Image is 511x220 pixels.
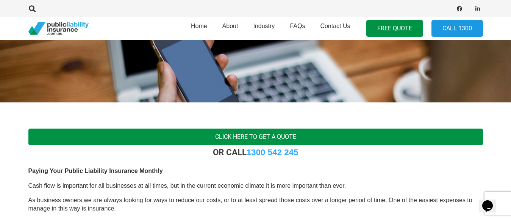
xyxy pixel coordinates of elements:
a: LinkedIn [472,3,483,14]
a: 1300 542 245 [247,148,298,157]
span: Contact Us [320,23,350,29]
a: FAQs [282,15,313,42]
span: Industry [253,23,275,29]
a: Search [25,5,40,12]
strong: OR CALL [213,147,298,157]
a: About [215,15,246,42]
a: pli_logotransparent [28,22,89,35]
iframe: chat widget [479,190,503,212]
span: About [222,23,238,29]
a: Industry [245,15,282,42]
a: FREE QUOTE [366,20,423,37]
a: Call 1300 [431,20,483,37]
span: Home [191,23,207,29]
a: Contact Us [313,15,358,42]
b: Paying Your Public Liability Insurance Monthly [28,168,163,174]
p: As business owners we are always looking for ways to reduce our costs, or to at least spread thos... [28,196,483,213]
a: Home [183,15,215,42]
span: FAQs [290,23,305,29]
a: Facebook [454,3,465,14]
p: Cash flow is important for all businesses at all times, but in the current economic climate it is... [28,182,483,190]
a: Click here to get a quote [28,129,483,146]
